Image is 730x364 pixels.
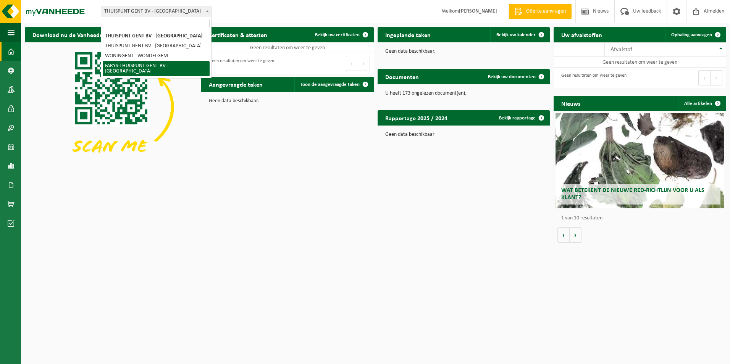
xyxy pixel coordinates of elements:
li: THUISPUNT GENT BV - [GEOGRAPHIC_DATA] [103,41,210,51]
h2: Download nu de Vanheede+ app! [25,27,127,42]
a: Bekijk uw kalender [490,27,549,42]
p: U heeft 173 ongelezen document(en). [385,91,543,96]
a: Bekijk uw documenten [482,69,549,84]
span: Bekijk uw certificaten [315,32,360,37]
h2: Rapportage 2025 / 2024 [378,110,455,125]
img: Download de VHEPlus App [25,42,197,172]
span: Bekijk uw kalender [496,32,536,37]
h2: Documenten [378,69,426,84]
div: Geen resultaten om weer te geven [205,55,274,72]
p: Geen data beschikbaar. [385,49,543,54]
a: Alle artikelen [678,96,725,111]
span: Afvalstof [610,47,632,53]
button: Previous [346,56,358,71]
a: Bekijk rapportage [493,110,549,126]
a: Bekijk uw certificaten [309,27,373,42]
p: Geen data beschikbaar [385,132,543,137]
a: Wat betekent de nieuwe RED-richtlijn voor u als klant? [556,113,725,208]
h2: Aangevraagde taken [201,77,270,92]
li: THUISPUNT GENT BV - [GEOGRAPHIC_DATA] [103,31,210,41]
li: WONINGENT - WONDELGEM [103,51,210,61]
td: Geen resultaten om weer te geven [554,57,726,68]
span: THUISPUNT GENT BV - GENT [101,6,211,17]
h2: Ingeplande taken [378,27,438,42]
td: Geen resultaten om weer te geven [201,42,374,53]
strong: [PERSON_NAME] [459,8,497,14]
button: Next [358,56,370,71]
span: Ophaling aanvragen [671,32,712,37]
span: Offerte aanvragen [524,8,568,15]
li: FARYS-THUISPUNT GENT BV - [GEOGRAPHIC_DATA] [103,61,210,76]
h2: Certificaten & attesten [201,27,275,42]
span: Wat betekent de nieuwe RED-richtlijn voor u als klant? [561,187,704,201]
span: Bekijk uw documenten [488,74,536,79]
div: Geen resultaten om weer te geven [557,69,627,86]
h2: Uw afvalstoffen [554,27,610,42]
button: Next [711,70,722,85]
p: 1 van 10 resultaten [561,216,722,221]
button: Vorige [557,227,570,243]
a: Offerte aanvragen [509,4,572,19]
p: Geen data beschikbaar. [209,98,366,104]
h2: Nieuws [554,96,588,111]
span: THUISPUNT GENT BV - GENT [101,6,212,17]
button: Volgende [570,227,581,243]
a: Toon de aangevraagde taken [294,77,373,92]
span: Toon de aangevraagde taken [300,82,360,87]
button: Previous [698,70,711,85]
a: Ophaling aanvragen [665,27,725,42]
